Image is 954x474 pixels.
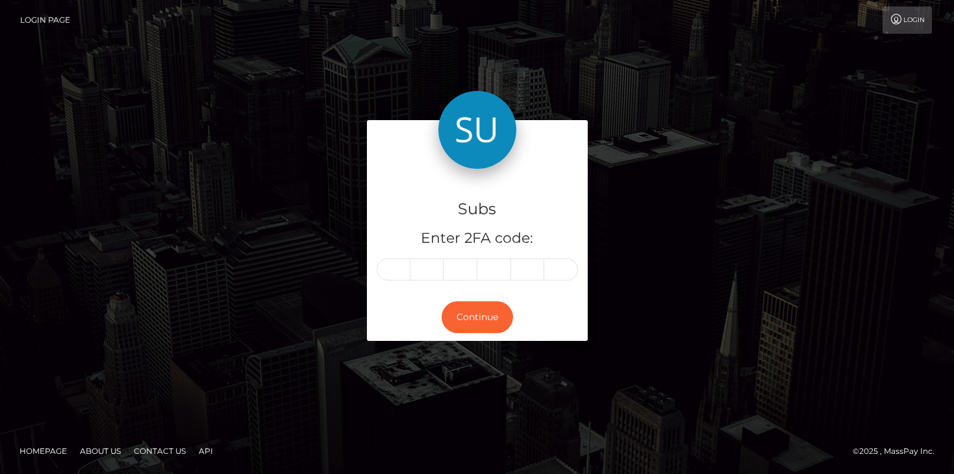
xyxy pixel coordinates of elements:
a: Login Page [20,6,70,34]
a: Homepage [14,441,72,461]
a: Contact Us [129,441,191,461]
h5: Enter 2FA code: [377,229,578,249]
a: About Us [75,441,126,461]
a: Login [883,6,932,34]
button: Continue [442,301,513,333]
h4: Subs [377,198,578,221]
a: API [194,441,218,461]
img: Subs [438,91,516,169]
div: © 2025 , MassPay Inc. [853,444,944,458]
